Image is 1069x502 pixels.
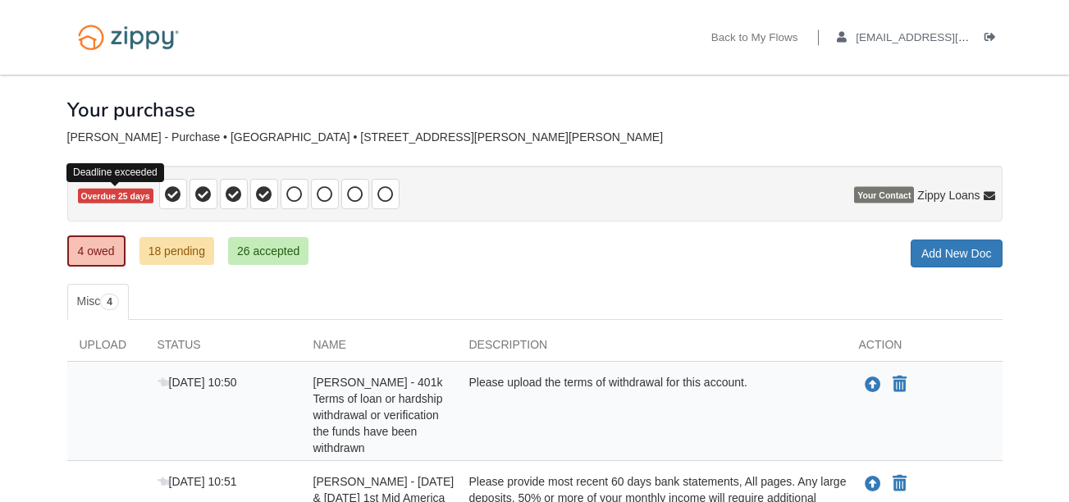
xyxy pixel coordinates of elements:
img: Logo [67,16,190,58]
span: [PERSON_NAME] - 401k Terms of loan or hardship withdrawal or verification the funds have been wit... [313,376,443,454]
a: Log out [984,31,1003,48]
span: Your Contact [854,187,914,203]
a: 4 owed [67,235,126,267]
span: 4 [100,294,119,310]
button: Declare Andrea Reinhart - June & July 2025 1st Mid America CU statements - Transaction history fr... [891,474,908,494]
span: [DATE] 10:50 [158,376,237,389]
a: Add New Doc [911,240,1003,267]
div: Please upload the terms of withdrawal for this account. [457,374,847,456]
a: 26 accepted [228,237,308,265]
button: Declare Andrea Reinhart - 401k Terms of loan or hardship withdrawal or verification the funds hav... [891,375,908,395]
a: Back to My Flows [711,31,798,48]
button: Upload Andrea Reinhart - June & July 2025 1st Mid America CU statements - Transaction history fro... [863,473,883,495]
span: andcook84@outlook.com [856,31,1044,43]
span: Overdue 25 days [78,189,153,204]
div: Upload [67,336,145,361]
div: Action [847,336,1003,361]
div: Deadline exceeded [66,163,164,182]
div: Status [145,336,301,361]
a: edit profile [837,31,1044,48]
button: Upload Andrea Reinhart - 401k Terms of loan or hardship withdrawal or verification the funds have... [863,374,883,395]
span: [DATE] 10:51 [158,475,237,488]
div: Name [301,336,457,361]
a: 18 pending [139,237,214,265]
a: Misc [67,284,129,320]
h1: Your purchase [67,99,195,121]
div: Description [457,336,847,361]
span: Zippy Loans [917,187,980,203]
div: [PERSON_NAME] - Purchase • [GEOGRAPHIC_DATA] • [STREET_ADDRESS][PERSON_NAME][PERSON_NAME] [67,130,1003,144]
